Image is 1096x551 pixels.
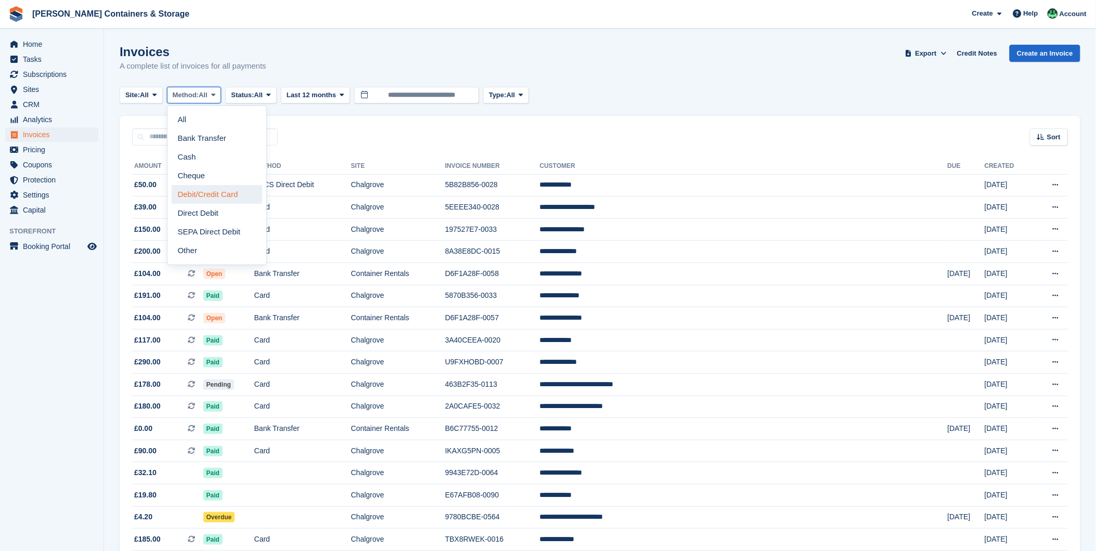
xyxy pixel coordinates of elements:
[445,462,540,484] td: 9943E72D-0064
[985,218,1033,241] td: [DATE]
[203,490,223,501] span: Paid
[445,307,540,330] td: D6F1A28F-0057
[167,87,222,104] button: Method: All
[231,90,254,100] span: Status:
[985,462,1033,484] td: [DATE]
[445,329,540,351] td: 3A40CEEA-0020
[351,241,445,263] td: Chalgrove
[134,268,161,279] span: £104.00
[134,534,161,545] span: £185.00
[445,241,540,263] td: 8A38E8DC-0015
[203,534,223,545] span: Paid
[445,196,540,219] td: 5EEEE340-0028
[172,110,262,129] a: All
[172,204,262,222] a: Direct Debit
[445,158,540,175] th: Invoice Number
[985,351,1033,374] td: [DATE]
[5,112,98,127] a: menu
[23,52,85,67] span: Tasks
[351,218,445,241] td: Chalgrove
[351,158,445,175] th: Site
[985,307,1033,330] td: [DATE]
[203,424,223,434] span: Paid
[351,506,445,529] td: Chalgrove
[254,529,351,551] td: Card
[985,506,1033,529] td: [DATE]
[953,45,1001,62] a: Credit Notes
[5,37,98,51] a: menu
[483,87,529,104] button: Type: All
[254,158,351,175] th: Method
[985,374,1033,396] td: [DATE]
[507,90,515,100] span: All
[1010,45,1080,62] a: Create an Invoice
[120,60,266,72] p: A complete list of invoices for all payments
[134,246,161,257] span: £200.00
[203,313,226,323] span: Open
[489,90,507,100] span: Type:
[1024,8,1038,19] span: Help
[86,240,98,253] a: Preview store
[351,263,445,285] td: Container Rentals
[134,445,157,456] span: £90.00
[134,467,157,478] span: £32.10
[203,291,223,301] span: Paid
[23,112,85,127] span: Analytics
[254,241,351,263] td: Card
[254,90,263,100] span: All
[985,174,1033,196] td: [DATE]
[445,506,540,529] td: 9780BCBE-0564
[445,374,540,396] td: 463B2F35-0113
[254,440,351,462] td: Card
[948,263,985,285] td: [DATE]
[140,90,149,100] span: All
[203,446,223,456] span: Paid
[23,158,85,172] span: Coupons
[225,87,276,104] button: Status: All
[254,196,351,219] td: Card
[445,351,540,374] td: U9FXHOBD-0007
[254,174,351,196] td: BACS Direct Debit
[948,506,985,529] td: [DATE]
[254,374,351,396] td: Card
[351,418,445,440] td: Container Rentals
[351,329,445,351] td: Chalgrove
[203,468,223,478] span: Paid
[28,5,194,22] a: [PERSON_NAME] Containers & Storage
[134,357,161,368] span: £290.00
[5,67,98,82] a: menu
[254,418,351,440] td: Bank Transfer
[985,241,1033,263] td: [DATE]
[132,158,203,175] th: Amount
[172,185,262,204] a: Debit/Credit Card
[287,90,336,100] span: Last 12 months
[985,440,1033,462] td: [DATE]
[172,242,262,260] a: Other
[948,158,985,175] th: Due
[254,285,351,307] td: Card
[5,127,98,142] a: menu
[916,48,937,59] span: Export
[203,379,234,390] span: Pending
[351,396,445,418] td: Chalgrove
[172,166,262,185] a: Cheque
[120,45,266,59] h1: Invoices
[351,374,445,396] td: Chalgrove
[445,263,540,285] td: D6F1A28F-0058
[23,173,85,187] span: Protection
[134,202,157,213] span: £39.00
[351,307,445,330] td: Container Rentals
[1047,132,1061,142] span: Sort
[445,529,540,551] td: TBX8RWEK-0016
[8,6,24,22] img: stora-icon-8386f47178a22dfd0bd8f6a31ec36ba5ce8667c1dd55bd0f319d3a0aa187defe.svg
[5,173,98,187] a: menu
[23,239,85,254] span: Booking Portal
[1060,9,1087,19] span: Account
[351,285,445,307] td: Chalgrove
[203,335,223,346] span: Paid
[445,174,540,196] td: 5B82B856-0028
[203,401,223,412] span: Paid
[172,223,262,242] a: SEPA Direct Debit
[23,127,85,142] span: Invoices
[23,188,85,202] span: Settings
